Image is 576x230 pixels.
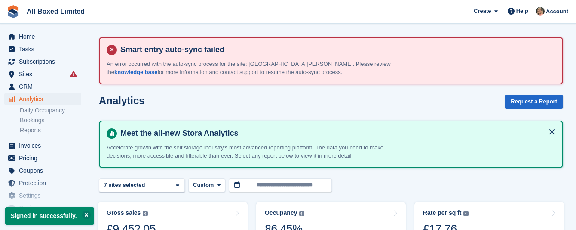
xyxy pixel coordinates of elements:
a: menu [4,93,81,105]
span: Help [516,7,528,16]
a: Reports [20,126,81,134]
a: Daily Occupancy [20,106,81,115]
a: menu [4,190,81,202]
p: Accelerate growth with the self storage industry's most advanced reporting platform. The data you... [107,143,407,160]
a: menu [4,177,81,189]
img: icon-info-grey-7440780725fd019a000dd9b08b2336e03edf1995a4989e88bcd33f0948082b44.svg [463,211,469,216]
span: Analytics [19,93,70,105]
span: Sites [19,68,70,80]
img: icon-info-grey-7440780725fd019a000dd9b08b2336e03edf1995a4989e88bcd33f0948082b44.svg [299,211,304,216]
a: menu [4,140,81,152]
span: Account [546,7,568,16]
span: CRM [19,81,70,93]
img: stora-icon-8386f47178a22dfd0bd8f6a31ec36ba5ce8667c1dd55bd0f319d3a0aa187defe.svg [7,5,20,18]
a: All Boxed Limited [23,4,88,19]
a: menu [4,81,81,93]
a: menu [4,31,81,43]
button: Custom [188,178,225,193]
h4: Smart entry auto-sync failed [117,45,555,55]
span: Subscriptions [19,56,70,68]
span: Pricing [19,152,70,164]
span: Coupons [19,165,70,177]
a: Bookings [20,116,81,124]
span: Home [19,31,70,43]
a: menu [4,202,81,214]
p: An error occurred with the auto-sync process for the site: [GEOGRAPHIC_DATA][PERSON_NAME]. Please... [107,60,407,77]
span: Capital [19,202,70,214]
span: Tasks [19,43,70,55]
div: Gross sales [107,209,141,217]
span: Create [474,7,491,16]
div: 7 sites selected [102,181,148,190]
a: menu [4,56,81,68]
a: knowledge base [114,69,157,75]
img: Sandie Mills [536,7,545,16]
button: Request a Report [505,95,563,109]
div: Occupancy [265,209,297,217]
p: Signed in successfully. [5,207,94,225]
h4: Meet the all-new Stora Analytics [117,128,555,138]
div: Rate per sq ft [423,209,461,217]
span: Custom [193,181,214,190]
a: menu [4,68,81,80]
a: menu [4,152,81,164]
span: Protection [19,177,70,189]
a: menu [4,165,81,177]
img: icon-info-grey-7440780725fd019a000dd9b08b2336e03edf1995a4989e88bcd33f0948082b44.svg [143,211,148,216]
span: Settings [19,190,70,202]
h2: Analytics [99,95,145,106]
span: Invoices [19,140,70,152]
i: Smart entry sync failures have occurred [70,71,77,78]
a: menu [4,43,81,55]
